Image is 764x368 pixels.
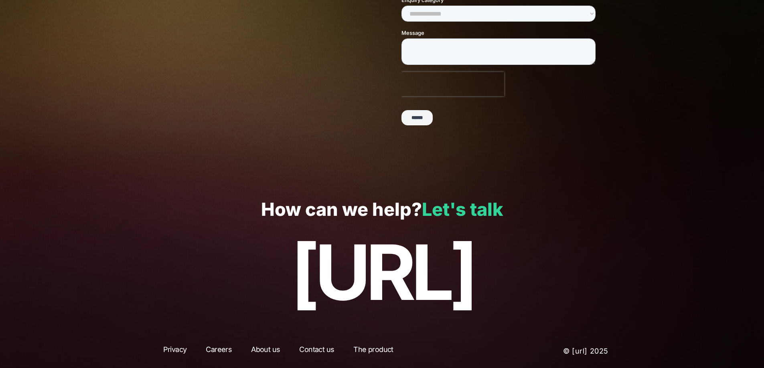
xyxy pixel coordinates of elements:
a: Let's talk [422,198,503,220]
a: About us [244,344,287,358]
p: © [URL] 2025 [495,344,609,358]
p: How can we help? [24,199,740,220]
a: Careers [199,344,239,358]
a: Contact us [292,344,341,358]
p: [URL] [24,229,740,315]
a: Privacy [156,344,194,358]
a: The product [346,344,400,358]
